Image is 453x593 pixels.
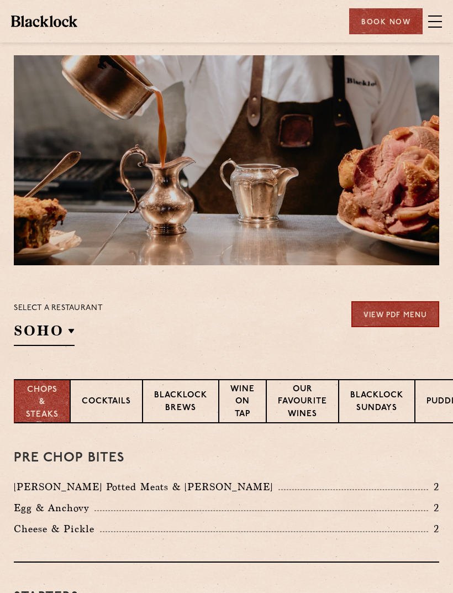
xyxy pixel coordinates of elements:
[428,522,439,536] p: 2
[11,15,77,27] img: BL_Textured_Logo-footer-cropped.svg
[351,301,439,327] a: View PDF Menu
[14,321,75,346] h2: SOHO
[14,521,100,537] p: Cheese & Pickle
[278,384,327,422] p: Our favourite wines
[14,500,94,516] p: Egg & Anchovy
[82,396,131,410] p: Cocktails
[350,390,403,416] p: Blacklock Sundays
[428,480,439,494] p: 2
[14,479,278,495] p: [PERSON_NAME] Potted Meats & [PERSON_NAME]
[154,390,207,416] p: Blacklock Brews
[230,384,255,422] p: Wine on Tap
[349,8,423,34] div: Book Now
[14,451,439,465] h3: Pre Chop Bites
[14,301,103,316] p: Select a restaurant
[428,501,439,515] p: 2
[26,384,59,422] p: Chops & Steaks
